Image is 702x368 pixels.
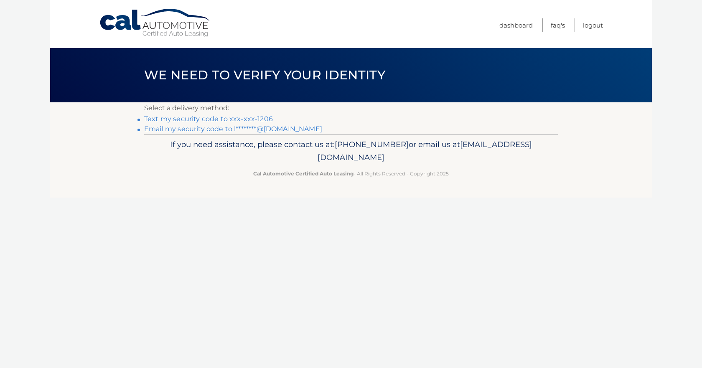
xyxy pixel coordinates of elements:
a: FAQ's [551,18,565,32]
a: Text my security code to xxx-xxx-1206 [144,115,273,123]
a: Cal Automotive [99,8,212,38]
p: Select a delivery method: [144,102,558,114]
strong: Cal Automotive Certified Auto Leasing [253,170,354,177]
p: - All Rights Reserved - Copyright 2025 [150,169,552,178]
span: We need to verify your identity [144,67,385,83]
p: If you need assistance, please contact us at: or email us at [150,138,552,165]
a: Dashboard [499,18,533,32]
span: [PHONE_NUMBER] [335,140,409,149]
a: Logout [583,18,603,32]
a: Email my security code to l********@[DOMAIN_NAME] [144,125,322,133]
